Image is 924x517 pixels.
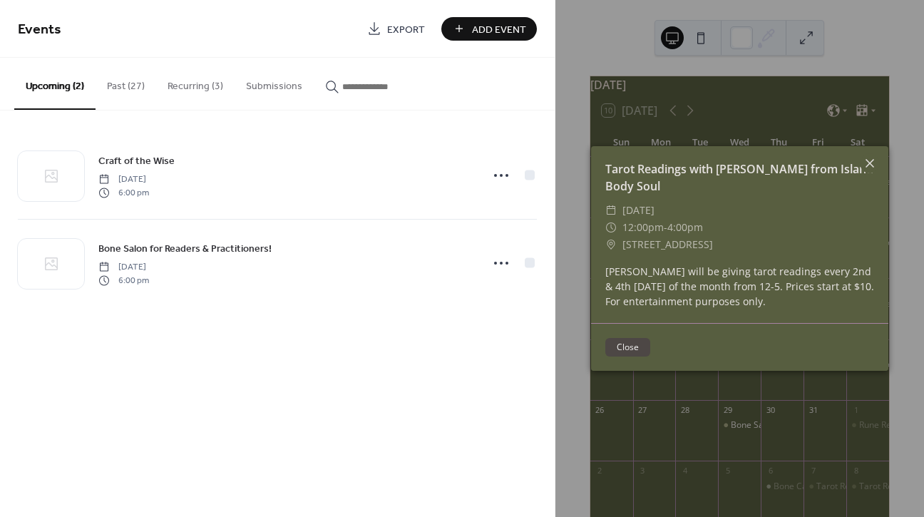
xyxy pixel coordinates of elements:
[98,173,149,186] span: [DATE]
[605,236,617,253] div: ​
[605,219,617,236] div: ​
[235,58,314,108] button: Submissions
[96,58,156,108] button: Past (27)
[441,17,537,41] button: Add Event
[18,16,61,43] span: Events
[605,338,650,357] button: Close
[591,264,888,309] div: [PERSON_NAME] will be giving tarot readings every 2nd & 4th [DATE] of the month from 12-5. Prices...
[605,202,617,219] div: ​
[98,274,149,287] span: 6:00 pm
[356,17,436,41] a: Export
[664,220,667,234] span: -
[14,58,96,110] button: Upcoming (2)
[667,220,703,234] span: 4:00pm
[98,153,175,169] a: Craft of the Wise
[591,160,888,195] div: Tarot Readings with [PERSON_NAME] from Island Body Soul
[98,240,272,257] a: Bone Salon for Readers & Practitioners!
[387,22,425,37] span: Export
[98,186,149,199] span: 6:00 pm
[156,58,235,108] button: Recurring (3)
[622,202,654,219] span: [DATE]
[622,236,713,253] span: [STREET_ADDRESS]
[622,220,664,234] span: 12:00pm
[98,154,175,169] span: Craft of the Wise
[98,242,272,257] span: Bone Salon for Readers & Practitioners!
[98,261,149,274] span: [DATE]
[472,22,526,37] span: Add Event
